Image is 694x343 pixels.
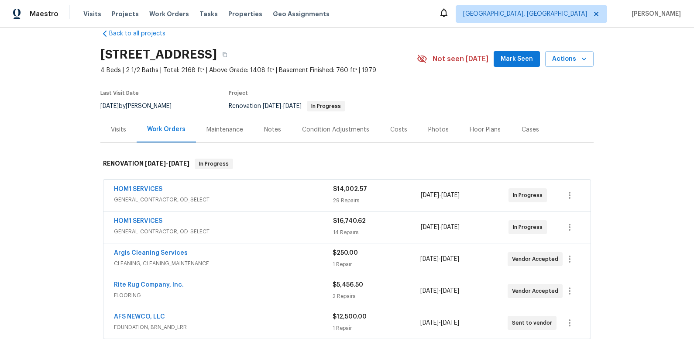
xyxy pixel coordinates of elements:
[333,292,420,301] div: 2 Repairs
[513,223,546,232] span: In Progress
[512,319,556,327] span: Sent to vendor
[333,196,421,205] div: 29 Repairs
[333,324,420,333] div: 1 Repair
[263,103,302,109] span: -
[420,287,459,295] span: -
[100,101,182,111] div: by [PERSON_NAME]
[545,51,594,67] button: Actions
[114,314,165,320] a: AFS NEWCO, LLC
[112,10,139,18] span: Projects
[229,103,345,109] span: Renovation
[512,287,562,295] span: Vendor Accepted
[100,50,217,59] h2: [STREET_ADDRESS]
[333,314,367,320] span: $12,500.00
[420,256,439,262] span: [DATE]
[168,160,189,166] span: [DATE]
[147,125,186,134] div: Work Orders
[228,10,262,18] span: Properties
[441,192,460,198] span: [DATE]
[196,159,232,168] span: In Progress
[333,260,420,269] div: 1 Repair
[206,125,243,134] div: Maintenance
[114,186,162,192] a: HOM1 SERVICES
[217,47,233,62] button: Copy Address
[333,218,366,224] span: $16,740.62
[421,224,439,230] span: [DATE]
[302,125,369,134] div: Condition Adjustments
[263,103,281,109] span: [DATE]
[199,11,218,17] span: Tasks
[114,259,333,268] span: CLEANING, CLEANING_MAINTENANCE
[441,256,459,262] span: [DATE]
[308,104,344,109] span: In Progress
[83,10,101,18] span: Visits
[421,192,439,198] span: [DATE]
[114,282,184,288] a: Rite Rug Company, Inc.
[552,54,587,65] span: Actions
[522,125,539,134] div: Cases
[114,227,333,236] span: GENERAL_CONTRACTOR, OD_SELECT
[441,320,459,326] span: [DATE]
[264,125,281,134] div: Notes
[149,10,189,18] span: Work Orders
[100,150,594,178] div: RENOVATION [DATE]-[DATE]In Progress
[513,191,546,200] span: In Progress
[420,320,439,326] span: [DATE]
[100,29,184,38] a: Back to all projects
[628,10,681,18] span: [PERSON_NAME]
[333,186,367,192] span: $14,002.57
[100,66,417,75] span: 4 Beds | 2 1/2 Baths | Total: 2168 ft² | Above Grade: 1408 ft² | Basement Finished: 760 ft² | 1979
[420,288,439,294] span: [DATE]
[333,228,421,237] div: 14 Repairs
[421,223,460,232] span: -
[420,319,459,327] span: -
[390,125,407,134] div: Costs
[333,250,358,256] span: $250.00
[501,54,533,65] span: Mark Seen
[494,51,540,67] button: Mark Seen
[114,195,333,204] span: GENERAL_CONTRACTOR, OD_SELECT
[470,125,501,134] div: Floor Plans
[441,288,459,294] span: [DATE]
[114,323,333,332] span: FOUNDATION, BRN_AND_LRR
[145,160,166,166] span: [DATE]
[114,250,188,256] a: Argis Cleaning Services
[229,90,248,96] span: Project
[145,160,189,166] span: -
[420,255,459,263] span: -
[100,90,139,96] span: Last Visit Date
[100,103,119,109] span: [DATE]
[283,103,302,109] span: [DATE]
[111,125,126,134] div: Visits
[273,10,330,18] span: Geo Assignments
[333,282,363,288] span: $5,456.50
[421,191,460,200] span: -
[30,10,58,18] span: Maestro
[114,291,333,300] span: FLOORING
[433,55,488,63] span: Not seen [DATE]
[114,218,162,224] a: HOM1 SERVICES
[441,224,460,230] span: [DATE]
[512,255,562,263] span: Vendor Accepted
[428,125,449,134] div: Photos
[463,10,587,18] span: [GEOGRAPHIC_DATA], [GEOGRAPHIC_DATA]
[103,159,189,169] h6: RENOVATION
